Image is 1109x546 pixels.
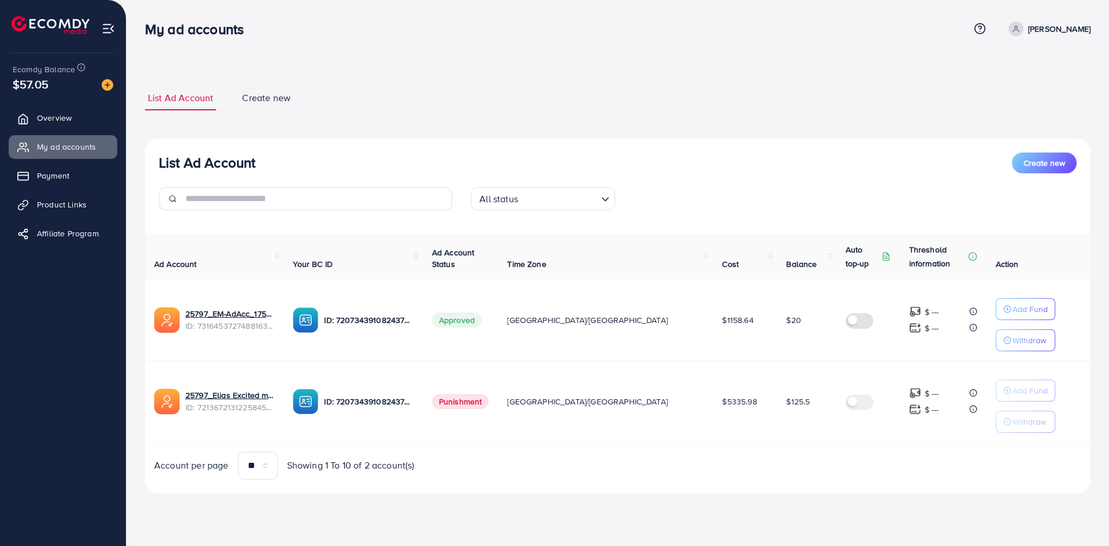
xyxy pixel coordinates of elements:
span: Balance [786,258,817,270]
img: top-up amount [909,387,921,399]
div: <span class='underline'>25797_Elias Excited media_1679944075357</span></br>7213672131225845762 [185,389,274,413]
span: Payment [37,170,69,181]
p: Auto top-up [846,243,879,270]
iframe: Chat [1060,494,1100,537]
span: All status [477,191,520,207]
img: top-up amount [909,403,921,415]
img: top-up amount [909,306,921,318]
h3: List Ad Account [159,154,255,171]
a: 25797_EM-AdAcc_1757236227748 [185,308,274,320]
span: $5335.98 [722,396,757,407]
span: Create new [1024,157,1065,169]
img: menu [102,22,115,35]
p: Add Fund [1013,302,1048,316]
h3: My ad accounts [145,21,253,38]
span: Account per page [154,459,229,472]
p: Add Fund [1013,384,1048,398]
a: Payment [9,164,117,187]
input: Search for option [522,188,597,207]
img: ic-ba-acc.ded83a64.svg [293,389,318,414]
span: Create new [242,91,291,105]
p: Withdraw [1013,415,1046,429]
img: ic-ba-acc.ded83a64.svg [293,307,318,333]
span: Showing 1 To 10 of 2 account(s) [287,459,415,472]
a: [PERSON_NAME] [1004,21,1091,36]
span: [GEOGRAPHIC_DATA]/[GEOGRAPHIC_DATA] [507,314,668,326]
button: Create new [1012,153,1077,173]
span: Cost [722,258,739,270]
span: List Ad Account [148,91,213,105]
span: Ecomdy Balance [13,64,75,75]
span: Affiliate Program [37,228,99,239]
span: Overview [37,112,72,124]
span: My ad accounts [37,141,96,153]
img: logo [12,16,90,34]
button: Withdraw [996,329,1055,351]
a: Affiliate Program [9,222,117,245]
img: ic-ads-acc.e4c84228.svg [154,389,180,414]
span: Your BC ID [293,258,333,270]
span: $20 [786,314,801,326]
img: image [102,79,113,91]
span: Ad Account [154,258,197,270]
a: 25797_Elias Excited media_1679944075357 [185,389,274,401]
span: Approved [432,313,482,328]
img: top-up amount [909,322,921,334]
span: Ad Account Status [432,247,475,270]
span: ID: 7213672131225845762 [185,402,274,413]
p: $ --- [925,403,939,417]
span: $57.05 [13,76,49,92]
a: Overview [9,106,117,129]
span: ID: 7316453727488163841 [185,320,274,332]
p: [PERSON_NAME] [1028,22,1091,36]
div: <span class='underline'>25797_EM-AdAcc_1757236227748</span></br>7316453727488163841 [185,308,274,332]
div: Search for option [471,187,615,210]
span: Time Zone [507,258,546,270]
p: Withdraw [1013,333,1046,347]
button: Add Fund [996,298,1055,320]
p: $ --- [925,387,939,400]
p: $ --- [925,321,939,335]
span: $1158.64 [722,314,753,326]
p: Threshold information [909,243,966,270]
a: Product Links [9,193,117,216]
button: Add Fund [996,380,1055,402]
button: Withdraw [996,411,1055,433]
a: My ad accounts [9,135,117,158]
span: Product Links [37,199,87,210]
span: Punishment [432,394,489,409]
p: $ --- [925,305,939,319]
span: $125.5 [786,396,810,407]
p: ID: 7207343910824378369 [324,313,413,327]
p: ID: 7207343910824378369 [324,395,413,408]
span: Action [996,258,1019,270]
span: [GEOGRAPHIC_DATA]/[GEOGRAPHIC_DATA] [507,396,668,407]
img: ic-ads-acc.e4c84228.svg [154,307,180,333]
